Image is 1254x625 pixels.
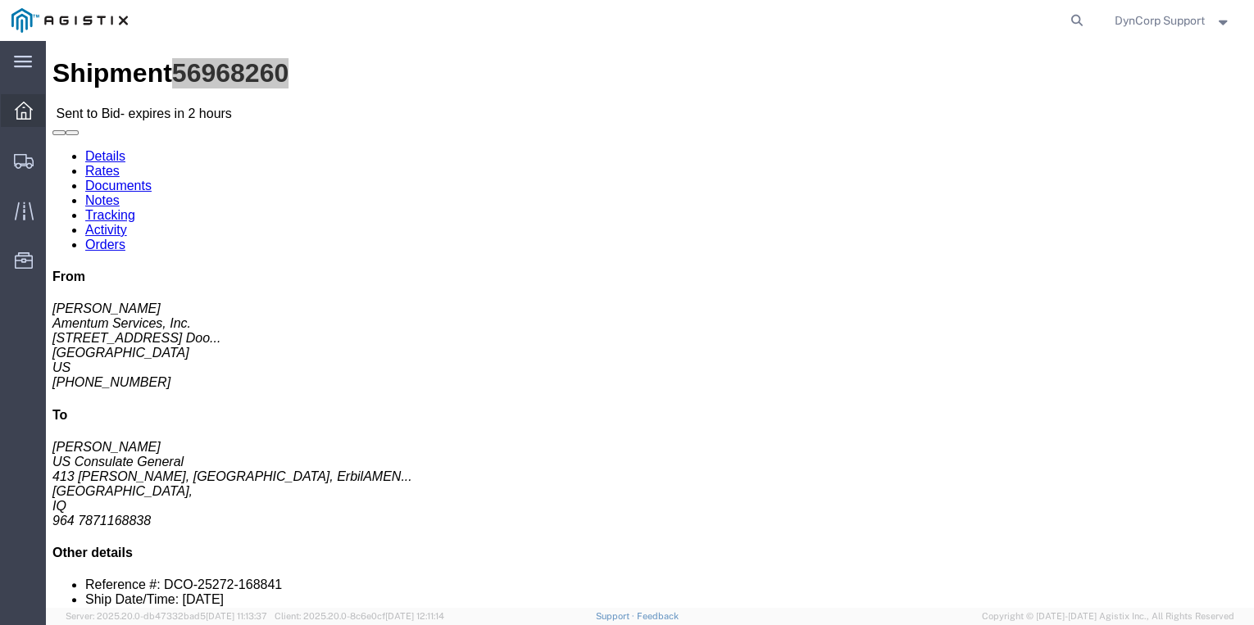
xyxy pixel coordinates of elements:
img: logo [11,8,128,33]
span: DynCorp Support [1115,11,1205,29]
button: DynCorp Support [1114,11,1232,30]
iframe: FS Legacy Container [46,41,1254,608]
span: Client: 2025.20.0-8c6e0cf [275,611,444,621]
span: [DATE] 12:11:14 [385,611,444,621]
span: [DATE] 11:13:37 [206,611,267,621]
span: Server: 2025.20.0-db47332bad5 [66,611,267,621]
a: Feedback [637,611,679,621]
span: Copyright © [DATE]-[DATE] Agistix Inc., All Rights Reserved [982,609,1234,623]
a: Support [596,611,637,621]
